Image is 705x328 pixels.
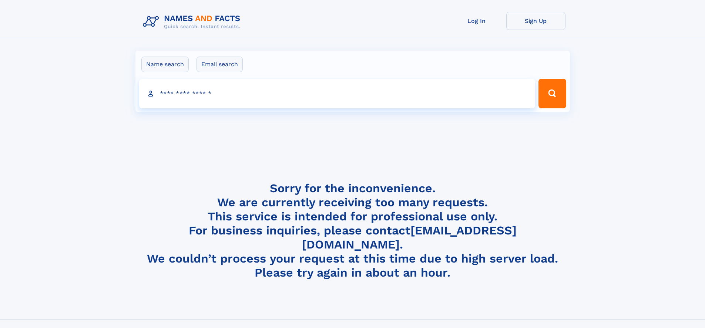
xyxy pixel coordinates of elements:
[538,79,566,108] button: Search Button
[140,181,565,280] h4: Sorry for the inconvenience. We are currently receiving too many requests. This service is intend...
[506,12,565,30] a: Sign Up
[197,57,243,72] label: Email search
[140,12,246,32] img: Logo Names and Facts
[141,57,189,72] label: Name search
[139,79,536,108] input: search input
[447,12,506,30] a: Log In
[302,223,517,251] a: [EMAIL_ADDRESS][DOMAIN_NAME]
